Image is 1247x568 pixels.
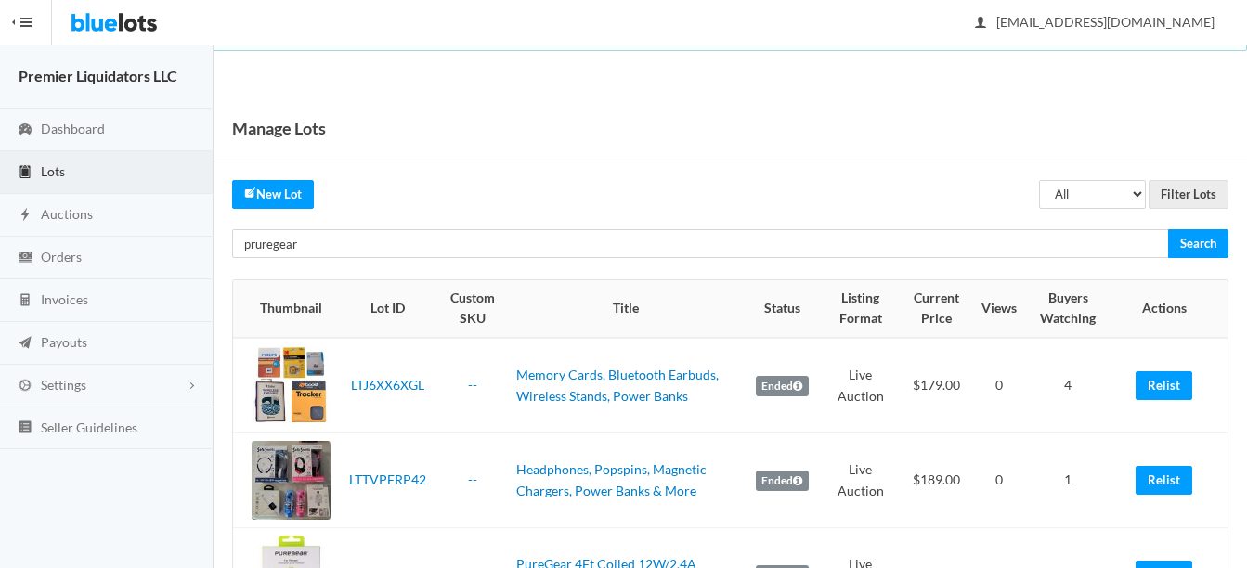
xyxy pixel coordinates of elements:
input: Filter Lots [1149,180,1228,209]
th: Current Price [899,280,974,338]
a: -- [468,471,477,487]
a: Relist [1136,466,1192,495]
a: createNew Lot [232,180,314,209]
td: Live Auction [822,338,899,433]
ion-icon: flash [16,207,34,225]
th: Status [742,280,822,338]
td: 1 [1024,433,1112,528]
td: $189.00 [899,433,974,528]
ion-icon: calculator [16,292,34,310]
ion-icon: create [244,187,256,199]
ion-icon: cog [16,378,34,395]
ion-icon: list box [16,420,34,437]
span: Seller Guidelines [41,420,137,435]
input: Search [1168,229,1228,258]
th: Thumbnail [233,280,338,338]
a: -- [468,377,477,393]
th: Lot ID [338,280,437,338]
a: Memory Cards, Bluetooth Earbuds, Wireless Stands, Power Banks [516,367,719,404]
span: Payouts [41,334,87,350]
a: Relist [1136,371,1192,400]
label: Ended [756,471,809,491]
span: Auctions [41,206,93,222]
td: Live Auction [822,433,899,528]
span: Lots [41,163,65,179]
td: 0 [974,433,1024,528]
th: Listing Format [822,280,899,338]
th: Actions [1112,280,1228,338]
ion-icon: speedometer [16,122,34,139]
span: Invoices [41,291,88,307]
strong: Premier Liquidators LLC [19,67,177,84]
span: Dashboard [41,121,105,136]
th: Buyers Watching [1024,280,1112,338]
span: Orders [41,249,82,265]
h1: Manage Lots [232,114,326,142]
span: [EMAIL_ADDRESS][DOMAIN_NAME] [976,14,1215,30]
ion-icon: paper plane [16,335,34,353]
td: 0 [974,338,1024,433]
th: Views [974,280,1024,338]
label: Ended [756,376,809,396]
td: 4 [1024,338,1112,433]
a: Headphones, Popspins, Magnetic Chargers, Power Banks & More [516,461,707,498]
a: LTTVPFRP42 [349,471,426,487]
ion-icon: person [971,15,990,32]
ion-icon: cash [16,250,34,267]
input: Search your lots... [232,229,1169,258]
th: Title [509,280,742,338]
th: Custom SKU [437,280,509,338]
td: $179.00 [899,338,974,433]
span: Settings [41,377,86,393]
a: LTJ6XX6XGL [351,377,424,393]
ion-icon: clipboard [16,164,34,182]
